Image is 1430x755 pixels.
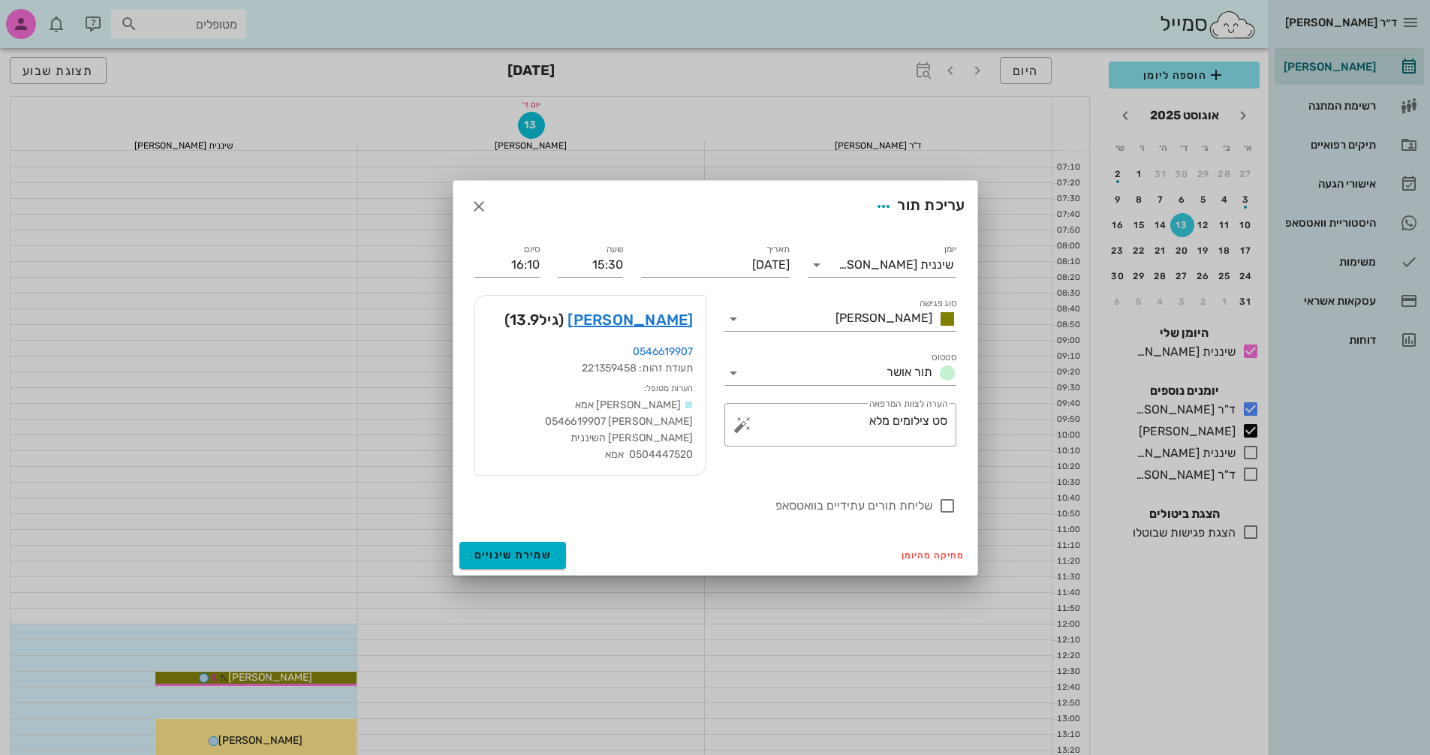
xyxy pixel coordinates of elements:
[724,307,956,331] div: סוג פגישה[PERSON_NAME]
[887,365,932,379] span: תור אושר
[545,399,693,461] span: [PERSON_NAME] אמא [PERSON_NAME] 0546619907 [PERSON_NAME] השיננית 0504447520 אמא
[902,550,965,561] span: מחיקה מהיומן
[835,311,932,325] span: [PERSON_NAME]
[459,542,567,569] button: שמירת שינויים
[524,244,540,255] label: סיום
[932,352,956,363] label: סטטוס
[838,258,953,272] div: שיננית [PERSON_NAME]
[724,361,956,385] div: סטטוסתור אושר
[567,308,693,332] a: [PERSON_NAME]
[808,253,956,277] div: יומןשיננית [PERSON_NAME]
[487,360,694,377] div: תעודת זהות: 221359458
[944,244,956,255] label: יומן
[474,549,552,561] span: שמירת שינויים
[869,399,947,410] label: הערה לצוות המרפאה
[504,308,564,332] span: (גיל )
[870,193,965,220] div: עריכת תור
[606,244,623,255] label: שעה
[510,311,539,329] span: 13.9
[474,498,932,513] label: שליחת תורים עתידיים בוואטסאפ
[644,384,693,393] small: הערות מטופל:
[896,545,971,566] button: מחיקה מהיומן
[633,345,694,358] a: 0546619907
[766,244,790,255] label: תאריך
[919,298,956,309] label: סוג פגישה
